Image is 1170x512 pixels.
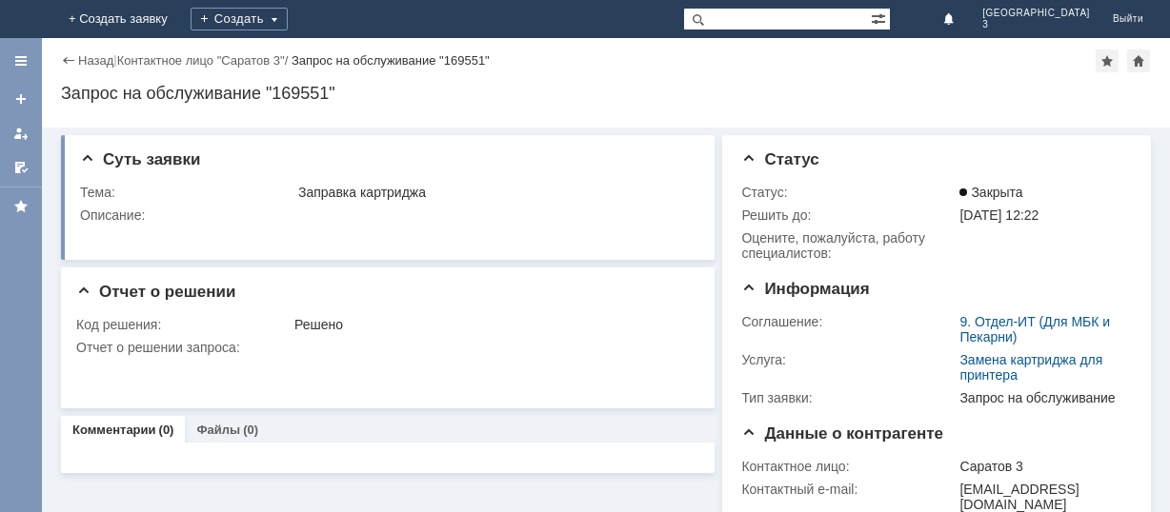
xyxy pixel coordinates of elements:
div: Заправка картриджа [298,185,690,200]
div: Контактное лицо: [741,459,956,474]
a: Замена картриджа для принтера [959,352,1102,383]
div: Запрос на обслуживание [959,390,1124,405]
a: Контактное лицо "Саратов 3" [117,53,285,68]
div: Решить до: [741,207,956,223]
span: Отчет о решении [76,283,235,301]
div: Создать [191,8,288,30]
div: [EMAIL_ADDRESS][DOMAIN_NAME] [959,482,1124,512]
div: (0) [159,423,174,437]
a: Создать заявку [6,84,36,114]
div: Oцените, пожалуйста, работу специалистов: [741,230,956,261]
span: Информация [741,280,869,298]
a: Мои заявки [6,118,36,148]
div: Запрос на обслуживание "169551" [292,53,490,68]
div: Отчет о решении запроса: [76,340,694,355]
span: [DATE] 12:22 [959,207,1039,223]
span: Закрыта [959,185,1022,200]
span: [GEOGRAPHIC_DATA] [982,8,1090,19]
div: Услуга: [741,352,956,367]
a: 9. Отдел-ИТ (Для МБК и Пекарни) [959,314,1110,345]
div: Тип заявки: [741,390,956,405]
div: Код решения: [76,317,291,332]
div: Статус: [741,185,956,200]
div: Тема: [80,185,294,200]
span: Расширенный поиск [871,9,890,27]
div: Решено [294,317,690,332]
div: Саратов 3 [959,459,1124,474]
span: Данные о контрагенте [741,424,943,443]
a: Назад [78,53,113,68]
div: Контактный e-mail: [741,482,956,497]
span: 3 [982,19,1090,30]
span: Суть заявки [80,150,200,168]
span: Статус [741,150,818,168]
a: Файлы [196,423,240,437]
div: Запрос на обслуживание "169551" [61,84,1151,103]
a: Комментарии [72,423,156,437]
div: | [113,52,116,67]
a: Мои согласования [6,152,36,183]
div: Соглашение: [741,314,956,329]
div: (0) [243,423,258,437]
div: Сделать домашней страницей [1127,49,1150,72]
div: / [117,53,292,68]
div: Добавить в избранное [1096,49,1119,72]
div: Описание: [80,207,694,223]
